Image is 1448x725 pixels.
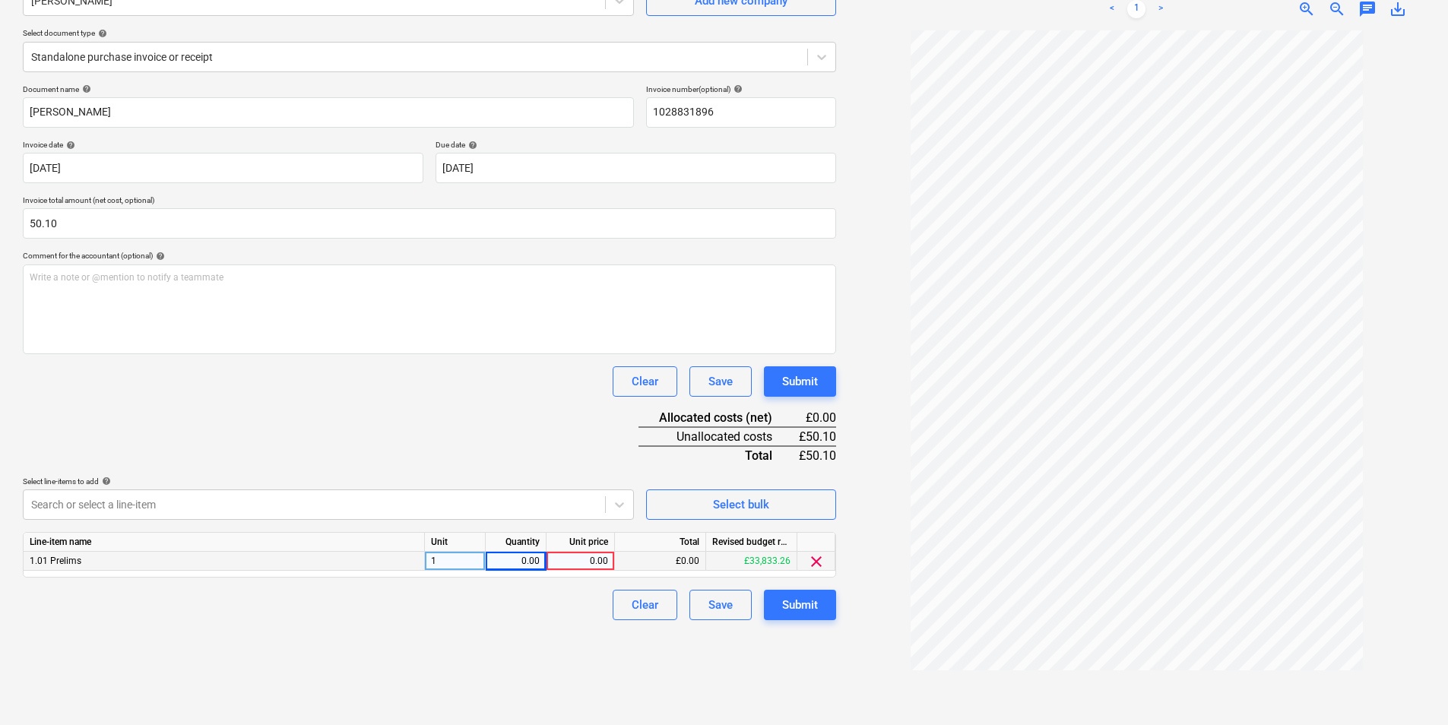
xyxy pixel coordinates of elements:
input: Invoice date not specified [23,153,423,183]
div: 0.00 [492,552,540,571]
div: Save [708,595,733,615]
div: Line-item name [24,533,425,552]
input: Invoice number [646,97,836,128]
div: Unallocated costs [638,427,797,446]
span: help [99,476,111,486]
span: help [95,29,107,38]
span: 1.01 Prelims [30,556,81,566]
div: Unit price [547,533,615,552]
div: £33,833.26 [706,552,797,571]
div: Document name [23,84,634,94]
span: help [730,84,743,93]
span: help [79,84,91,93]
div: Unit [425,533,486,552]
span: help [465,141,477,150]
div: £50.10 [797,427,836,446]
div: Allocated costs (net) [638,409,797,427]
input: Invoice total amount (net cost, optional) [23,208,836,239]
div: Save [708,372,733,391]
div: Total [638,446,797,464]
div: Due date [436,140,836,150]
div: 1 [425,552,486,571]
input: Due date not specified [436,153,836,183]
button: Save [689,590,752,620]
div: Total [615,533,706,552]
div: Submit [782,595,818,615]
button: Submit [764,366,836,397]
div: Invoice date [23,140,423,150]
div: Quantity [486,533,547,552]
div: 0.00 [553,552,608,571]
div: Comment for the accountant (optional) [23,251,836,261]
button: Save [689,366,752,397]
button: Clear [613,366,677,397]
div: Select bulk [713,495,769,514]
button: Select bulk [646,489,836,520]
span: help [153,252,165,261]
p: Invoice total amount (net cost, optional) [23,195,836,208]
div: Clear [632,372,658,391]
div: £0.00 [615,552,706,571]
button: Clear [613,590,677,620]
span: help [63,141,75,150]
input: Document name [23,97,634,128]
div: Select line-items to add [23,476,634,486]
div: Submit [782,372,818,391]
div: £0.00 [797,409,836,427]
div: Invoice number (optional) [646,84,836,94]
div: £50.10 [797,446,836,464]
div: Revised budget remaining [706,533,797,552]
iframe: Chat Widget [1372,652,1448,725]
span: clear [807,552,825,571]
button: Submit [764,590,836,620]
div: Clear [632,595,658,615]
div: Select document type [23,28,836,38]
